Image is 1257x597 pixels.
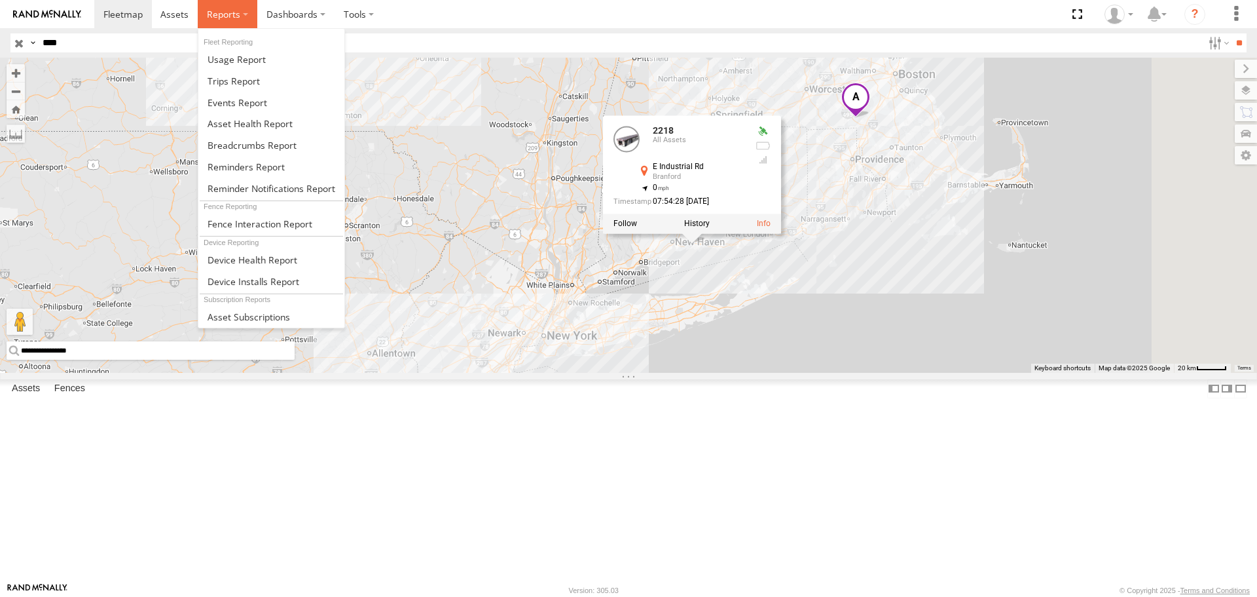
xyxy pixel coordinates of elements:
[13,10,81,19] img: rand-logo.svg
[27,33,38,52] label: Search Query
[613,126,640,153] a: View Asset Details
[755,141,771,151] div: No battery health information received from this device.
[1235,146,1257,164] label: Map Settings
[5,380,46,398] label: Assets
[198,48,344,70] a: Usage Report
[653,137,744,145] div: All Assets
[7,82,25,100] button: Zoom out
[1180,587,1250,594] a: Terms and Conditions
[1203,33,1231,52] label: Search Filter Options
[1174,364,1231,373] button: Map Scale: 20 km per 43 pixels
[198,306,344,328] a: Asset Subscriptions
[198,113,344,134] a: Asset Health Report
[613,198,744,206] div: Date/time of location update
[757,220,771,229] a: View Asset Details
[684,220,710,229] label: View Asset History
[1100,5,1138,24] div: ryan phillips
[1034,364,1091,373] button: Keyboard shortcuts
[569,587,619,594] div: Version: 305.03
[1207,379,1220,398] label: Dock Summary Table to the Left
[7,100,25,118] button: Zoom Home
[1178,364,1196,372] span: 20 km
[653,163,744,172] div: E Industrial Rd
[198,92,344,113] a: Full Events Report
[653,183,669,192] span: 0
[198,134,344,156] a: Breadcrumbs Report
[198,178,344,199] a: Service Reminder Notifications Report
[653,173,744,181] div: Branford
[1184,4,1205,25] i: ?
[613,220,637,229] label: Realtime tracking of Asset
[7,309,33,335] button: Drag Pegman onto the map to open Street View
[198,271,344,292] a: Device Installs Report
[198,156,344,178] a: Reminders Report
[198,249,344,271] a: Device Health Report
[653,126,674,136] a: 2218
[1234,379,1247,398] label: Hide Summary Table
[1120,587,1250,594] div: © Copyright 2025 -
[755,126,771,137] div: Valid GPS Fix
[7,584,67,597] a: Visit our Website
[7,125,25,143] label: Measure
[755,155,771,165] div: Last Event GSM Signal Strength
[48,380,92,398] label: Fences
[1237,365,1251,370] a: Terms
[1220,379,1233,398] label: Dock Summary Table to the Right
[198,213,344,235] a: Fence Interaction Report
[1099,364,1170,372] span: Map data ©2025 Google
[7,64,25,82] button: Zoom in
[198,70,344,92] a: Trips Report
